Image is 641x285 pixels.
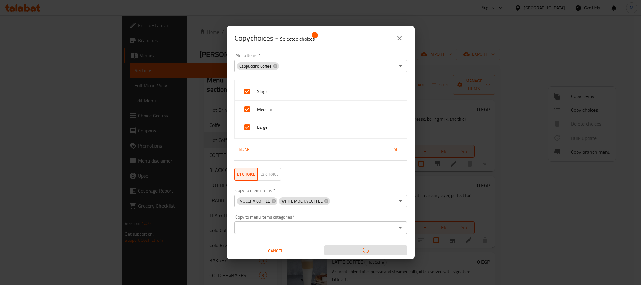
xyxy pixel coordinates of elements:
[312,32,318,38] span: 3
[237,62,279,70] div: Cappuccino Coffee
[279,198,325,204] span: WHITE MOCHA COFFEE
[234,168,258,181] button: L1 choice
[237,197,277,205] div: MOCCHA COFFEE
[280,35,315,43] p: Selected choices
[279,197,330,205] div: WHITE MOCHA COFFEE
[392,31,407,46] button: close
[396,197,405,205] button: Open
[396,62,405,70] button: Open
[234,144,254,155] button: None
[237,247,314,255] span: Cancel
[389,146,404,153] span: All
[260,171,278,178] span: L2 choice
[237,171,255,178] span: L1 choice
[396,223,405,232] button: Open
[234,245,317,257] button: Cancel
[257,168,281,181] button: L2 choice
[237,146,252,153] span: None
[237,63,274,69] span: Cappuccino Coffee
[234,168,281,181] div: choice level
[257,88,402,96] span: Single
[237,198,272,204] span: MOCCHA COFFEE
[257,106,402,113] span: Meduim
[234,31,315,45] span: Copy choices -
[387,144,407,155] button: All
[257,123,402,131] span: Large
